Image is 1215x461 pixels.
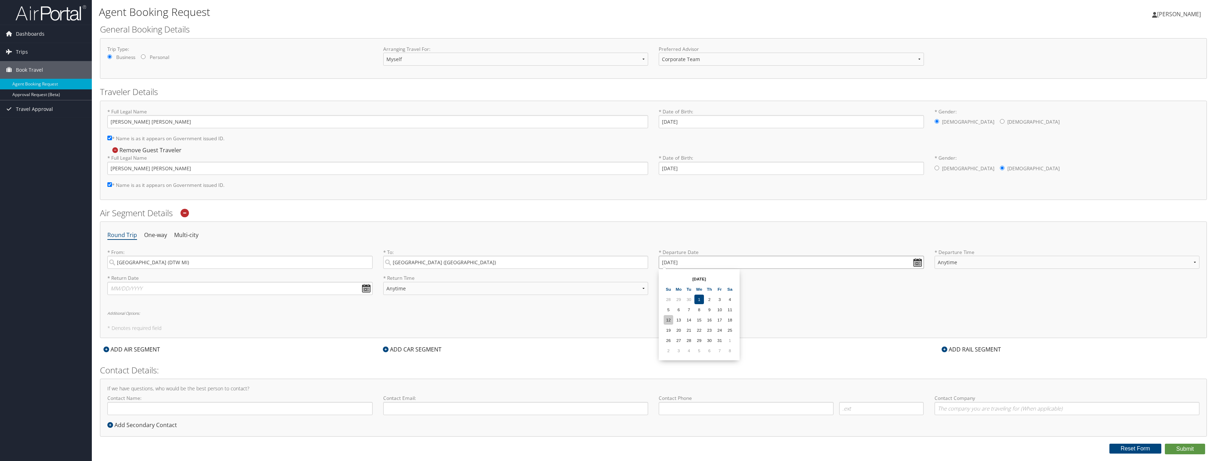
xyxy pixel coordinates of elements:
[116,54,135,61] label: Business
[100,23,1207,35] h2: General Booking Details
[664,336,673,345] td: 26
[725,305,735,314] td: 11
[150,54,169,61] label: Personal
[1157,10,1201,18] span: [PERSON_NAME]
[659,256,924,269] input: MM/DD/YYYY
[839,402,924,415] input: .ext
[935,108,1200,129] label: * Gender:
[383,256,648,269] input: City or Airport Code
[383,274,648,282] label: * Return Time
[659,249,924,256] label: * Departure Date
[705,346,714,355] td: 6
[664,346,673,355] td: 2
[705,284,714,294] th: Th
[725,346,735,355] td: 8
[715,284,724,294] th: Fr
[938,345,1004,354] div: ADD RAIL SEGMENT
[705,336,714,345] td: 30
[935,395,1200,415] label: Contact Company
[935,119,939,124] input: * Gender:[DEMOGRAPHIC_DATA][DEMOGRAPHIC_DATA]
[715,346,724,355] td: 7
[935,154,1200,176] label: * Gender:
[107,108,648,128] label: * Full Legal Name
[715,305,724,314] td: 10
[107,402,373,415] input: Contact Name:
[694,325,704,335] td: 22
[935,249,1200,274] label: * Departure Time
[107,274,373,282] label: * Return Date
[1007,115,1060,129] label: [DEMOGRAPHIC_DATA]
[1152,4,1208,25] a: [PERSON_NAME]
[694,315,704,325] td: 15
[674,336,683,345] td: 27
[694,346,704,355] td: 5
[107,311,1199,315] h6: Additional Options:
[684,315,694,325] td: 14
[664,305,673,314] td: 5
[705,305,714,314] td: 9
[107,282,373,295] input: MM/DD/YYYY
[694,305,704,314] td: 8
[674,295,683,304] td: 29
[174,229,198,242] li: Multi-city
[107,146,185,154] div: Remove Guest Traveler
[107,115,648,128] input: * Full Legal Name
[379,345,445,354] div: ADD CAR SEGMENT
[935,166,939,170] input: * Gender:[DEMOGRAPHIC_DATA][DEMOGRAPHIC_DATA]
[144,229,167,242] li: One-way
[674,274,724,284] th: [DATE]
[674,315,683,325] td: 13
[1109,444,1162,454] button: Reset Form
[383,46,648,53] label: Arranging Travel For:
[1165,444,1205,454] button: Submit
[725,284,735,294] th: Sa
[935,402,1200,415] input: Contact Company
[664,295,673,304] td: 28
[684,305,694,314] td: 7
[715,325,724,335] td: 24
[659,154,924,175] label: * Date of Birth:
[684,295,694,304] td: 30
[100,345,164,354] div: ADD AIR SEGMENT
[107,256,373,269] input: City or Airport Code
[705,295,714,304] td: 2
[694,295,704,304] td: 1
[107,326,1199,331] h5: * Denotes required field
[1000,166,1004,170] input: * Gender:[DEMOGRAPHIC_DATA][DEMOGRAPHIC_DATA]
[659,46,924,53] label: Preferred Advisor
[107,46,373,53] label: Trip Type:
[100,364,1207,376] h2: Contact Details:
[107,182,112,187] input: * Name is as it appears on Government issued ID.
[674,325,683,335] td: 20
[674,305,683,314] td: 6
[99,5,838,19] h1: Agent Booking Request
[107,249,373,269] label: * From:
[107,132,225,145] label: * Name is as it appears on Government issued ID.
[107,386,1199,391] h4: If we have questions, who would be the best person to contact?
[659,395,924,402] label: Contact Phone
[694,336,704,345] td: 29
[715,336,724,345] td: 31
[383,402,648,415] input: Contact Email:
[107,154,648,175] label: * Full Legal Name
[935,256,1200,269] select: * Departure Time
[725,325,735,335] td: 25
[715,315,724,325] td: 17
[664,284,673,294] th: Su
[107,421,180,429] div: Add Secondary Contact
[107,395,373,415] label: Contact Name:
[16,100,53,118] span: Travel Approval
[100,207,1207,219] h2: Air Segment Details
[1000,119,1004,124] input: * Gender:[DEMOGRAPHIC_DATA][DEMOGRAPHIC_DATA]
[107,162,648,175] input: * Full Legal Name
[684,325,694,335] td: 21
[664,315,673,325] td: 12
[725,336,735,345] td: 1
[674,284,683,294] th: Mo
[16,43,28,61] span: Trips
[659,162,924,175] input: * Date of Birth:
[684,336,694,345] td: 28
[942,162,994,175] label: [DEMOGRAPHIC_DATA]
[705,315,714,325] td: 16
[659,115,924,128] input: * Date of Birth:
